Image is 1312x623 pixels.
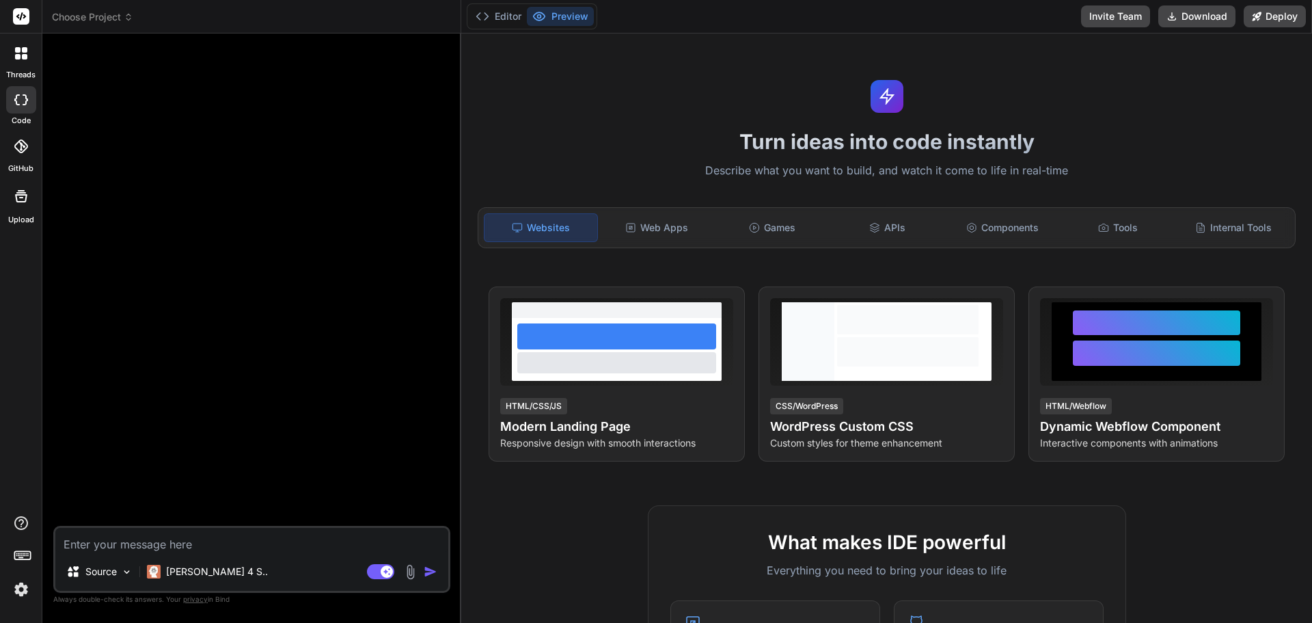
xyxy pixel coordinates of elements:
[52,10,133,24] span: Choose Project
[527,7,594,26] button: Preview
[716,213,829,242] div: Games
[1040,436,1273,450] p: Interactive components with animations
[8,214,34,226] label: Upload
[470,7,527,26] button: Editor
[1158,5,1235,27] button: Download
[946,213,1059,242] div: Components
[53,593,450,606] p: Always double-check its answers. Your in Bind
[484,213,598,242] div: Websites
[469,129,1304,154] h1: Turn ideas into code instantly
[1040,398,1112,414] div: HTML/Webflow
[147,565,161,579] img: Claude 4 Sonnet
[1062,213,1175,242] div: Tools
[85,565,117,579] p: Source
[831,213,944,242] div: APIs
[1040,417,1273,436] h4: Dynamic Webflow Component
[1177,213,1289,242] div: Internal Tools
[424,565,437,579] img: icon
[1081,5,1150,27] button: Invite Team
[770,398,843,414] div: CSS/WordPress
[670,528,1104,557] h2: What makes IDE powerful
[121,566,133,578] img: Pick Models
[500,398,567,414] div: HTML/CSS/JS
[166,565,268,579] p: [PERSON_NAME] 4 S..
[770,436,1003,450] p: Custom styles for theme enhancement
[500,436,733,450] p: Responsive design with smooth interactions
[601,213,713,242] div: Web Apps
[670,562,1104,579] p: Everything you need to bring your ideas to life
[8,163,33,174] label: GitHub
[402,564,418,580] img: attachment
[500,417,733,436] h4: Modern Landing Page
[469,162,1304,180] p: Describe what you want to build, and watch it come to life in real-time
[6,69,36,81] label: threads
[12,115,31,127] label: code
[183,595,208,603] span: privacy
[770,417,1003,436] h4: WordPress Custom CSS
[10,578,33,601] img: settings
[1244,5,1306,27] button: Deploy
